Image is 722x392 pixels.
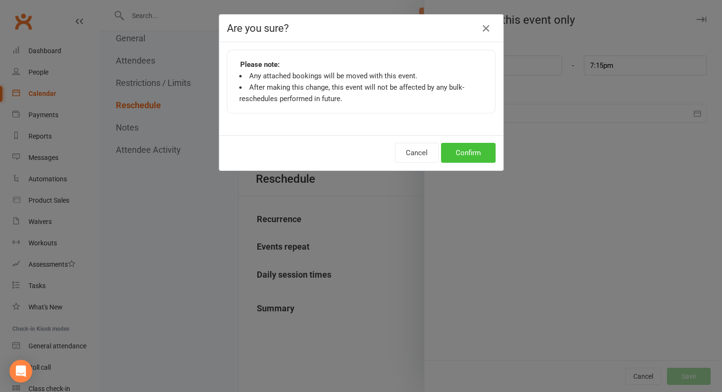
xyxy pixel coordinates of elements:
[441,143,496,163] button: Confirm
[239,70,483,82] li: Any attached bookings will be moved with this event.
[395,143,439,163] button: Cancel
[478,21,494,36] button: Close
[239,82,483,104] li: After making this change, this event will not be affected by any bulk-reschedules performed in fu...
[240,59,280,70] strong: Please note:
[9,360,32,383] div: Open Intercom Messenger
[227,22,496,34] h4: Are you sure?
